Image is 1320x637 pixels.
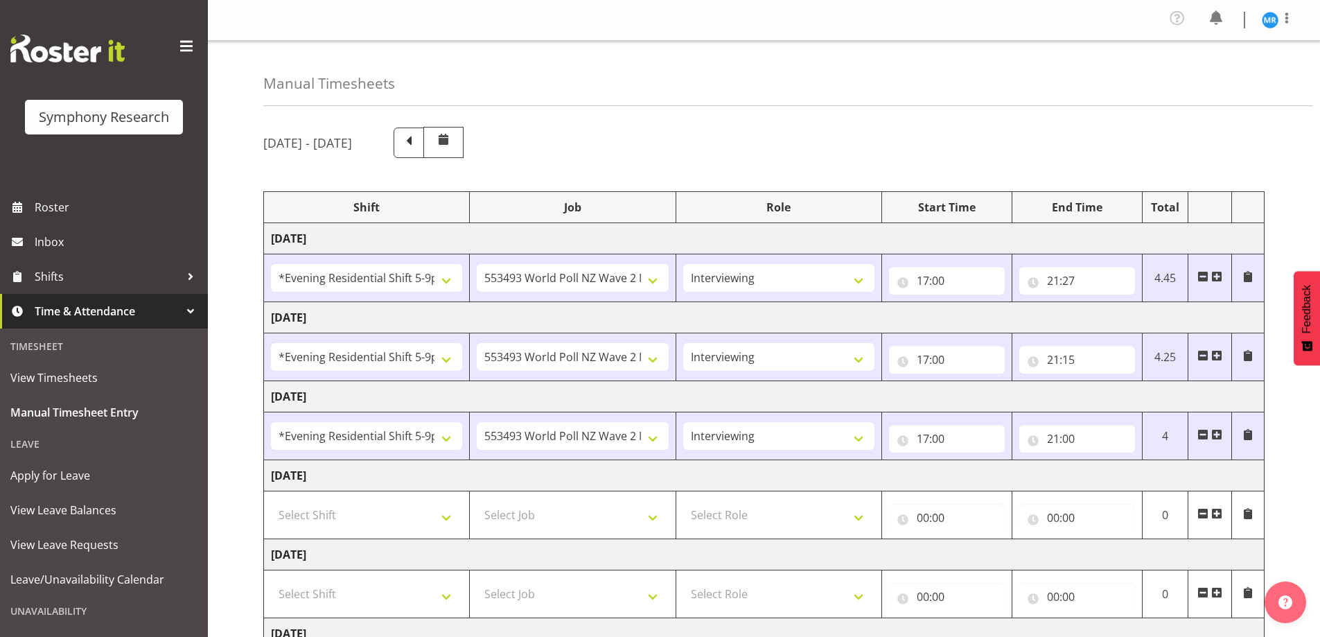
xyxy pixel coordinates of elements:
img: Rosterit website logo [10,35,125,62]
span: Roster [35,197,201,218]
span: Feedback [1301,285,1313,333]
div: Unavailability [3,597,204,625]
div: Leave [3,430,204,458]
span: Time & Attendance [35,301,180,322]
input: Click to select... [1019,583,1135,611]
div: Role [683,199,874,216]
input: Click to select... [1019,504,1135,532]
td: [DATE] [264,460,1265,491]
input: Click to select... [889,346,1005,374]
input: Click to select... [889,583,1005,611]
span: Manual Timesheet Entry [10,402,197,423]
span: Inbox [35,232,201,252]
td: 0 [1142,491,1188,539]
span: View Leave Balances [10,500,197,521]
input: Click to select... [1019,425,1135,453]
h4: Manual Timesheets [263,76,395,91]
img: help-xxl-2.png [1278,595,1292,609]
div: Job [477,199,668,216]
div: Start Time [889,199,1005,216]
input: Click to select... [1019,346,1135,374]
span: View Leave Requests [10,534,197,555]
input: Click to select... [889,504,1005,532]
div: End Time [1019,199,1135,216]
td: [DATE] [264,302,1265,333]
input: Click to select... [1019,267,1135,295]
h5: [DATE] - [DATE] [263,135,352,150]
td: 4.45 [1142,254,1188,302]
a: View Timesheets [3,360,204,395]
input: Click to select... [889,267,1005,295]
div: Total [1150,199,1181,216]
a: View Leave Balances [3,493,204,527]
span: Leave/Unavailability Calendar [10,569,197,590]
span: Apply for Leave [10,465,197,486]
a: View Leave Requests [3,527,204,562]
span: View Timesheets [10,367,197,388]
a: Apply for Leave [3,458,204,493]
td: [DATE] [264,539,1265,570]
td: [DATE] [264,223,1265,254]
td: 4.25 [1142,333,1188,381]
div: Timesheet [3,332,204,360]
a: Manual Timesheet Entry [3,395,204,430]
a: Leave/Unavailability Calendar [3,562,204,597]
button: Feedback - Show survey [1294,271,1320,365]
div: Symphony Research [39,107,169,128]
img: michael-robinson11856.jpg [1262,12,1278,28]
div: Shift [271,199,462,216]
input: Click to select... [889,425,1005,453]
td: 0 [1142,570,1188,618]
span: Shifts [35,266,180,287]
td: [DATE] [264,381,1265,412]
td: 4 [1142,412,1188,460]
